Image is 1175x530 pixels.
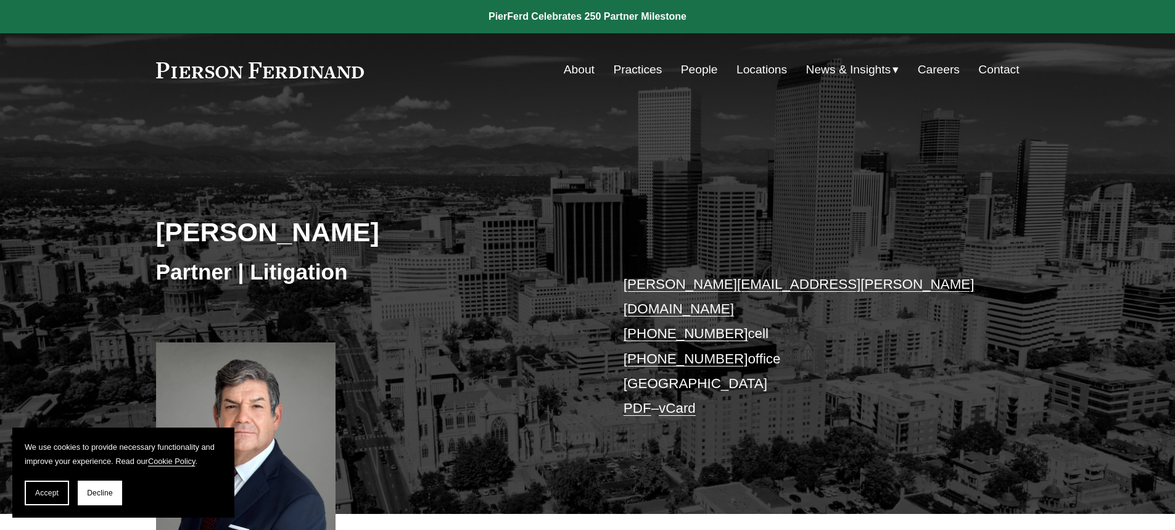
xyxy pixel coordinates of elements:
a: [PHONE_NUMBER] [624,326,748,341]
a: [PHONE_NUMBER] [624,351,748,366]
a: folder dropdown [806,58,899,81]
p: cell office [GEOGRAPHIC_DATA] – [624,272,983,421]
a: About [564,58,595,81]
a: vCard [659,400,696,416]
a: Locations [736,58,787,81]
a: Careers [918,58,960,81]
p: We use cookies to provide necessary functionality and improve your experience. Read our . [25,440,222,468]
button: Decline [78,481,122,505]
a: PDF [624,400,651,416]
a: Practices [613,58,662,81]
a: Contact [978,58,1019,81]
a: People [681,58,718,81]
h3: Partner | Litigation [156,259,588,286]
a: Cookie Policy [148,457,196,466]
section: Cookie banner [12,428,234,518]
button: Accept [25,481,69,505]
span: Decline [87,489,113,497]
a: [PERSON_NAME][EMAIL_ADDRESS][PERSON_NAME][DOMAIN_NAME] [624,276,975,317]
span: Accept [35,489,59,497]
span: News & Insights [806,59,891,81]
h2: [PERSON_NAME] [156,216,588,248]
